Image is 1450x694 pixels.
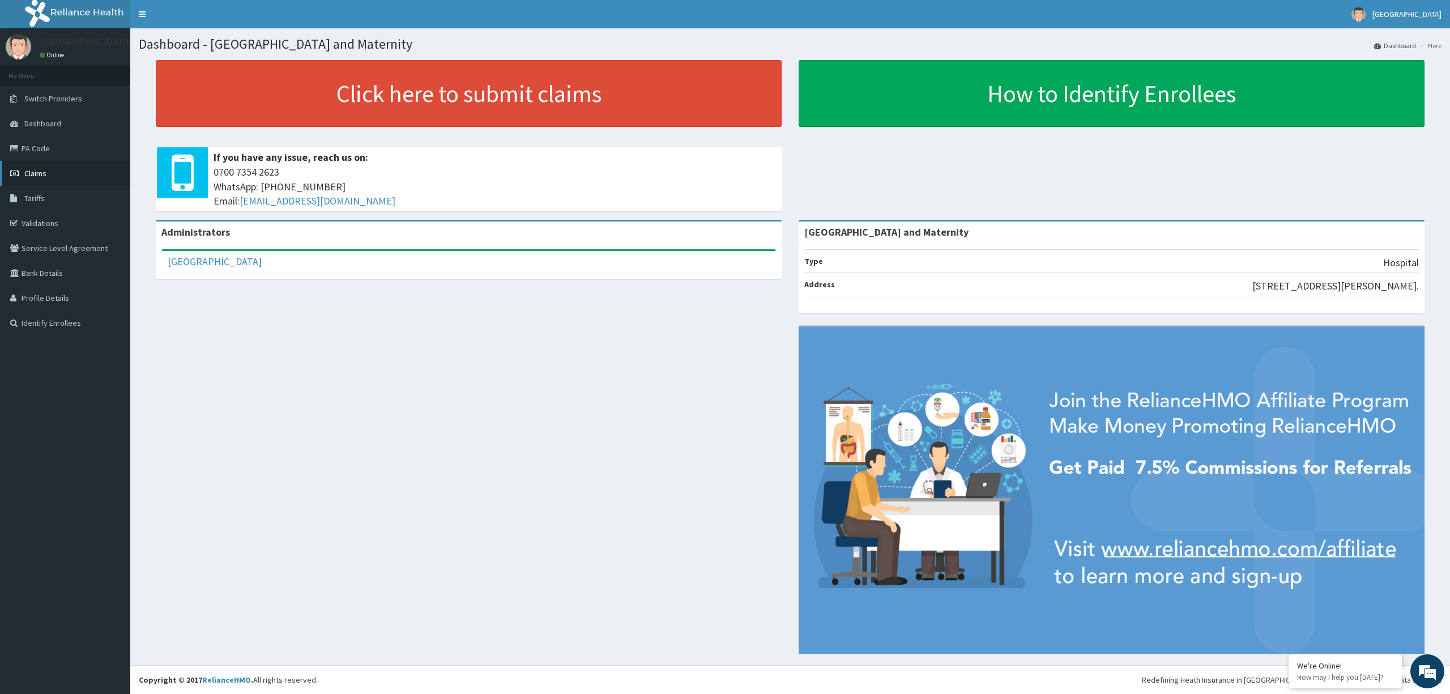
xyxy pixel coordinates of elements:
b: If you have any issue, reach us on: [214,151,368,164]
a: Online [40,51,67,59]
p: [STREET_ADDRESS][PERSON_NAME]. [1252,279,1419,293]
a: [EMAIL_ADDRESS][DOMAIN_NAME] [240,194,395,207]
b: Administrators [161,225,230,239]
h1: Dashboard - [GEOGRAPHIC_DATA] and Maternity [139,37,1442,52]
p: Hospital [1383,256,1419,270]
span: Tariffs [24,193,45,203]
p: How may I help you today? [1297,672,1393,682]
a: Dashboard [1374,41,1416,50]
strong: Copyright © 2017 . [139,675,253,685]
span: Claims [24,168,46,178]
img: provider-team-banner.png [799,326,1425,654]
div: We're Online! [1297,661,1393,671]
a: RelianceHMO [202,675,251,685]
a: How to Identify Enrollees [799,60,1425,127]
span: Dashboard [24,118,61,129]
img: User Image [1351,7,1366,22]
b: Type [804,256,823,266]
a: Click here to submit claims [156,60,782,127]
li: Here [1417,41,1442,50]
strong: [GEOGRAPHIC_DATA] and Maternity [804,225,969,239]
div: Redefining Heath Insurance in [GEOGRAPHIC_DATA] using Telemedicine and Data Science! [1142,674,1442,686]
b: Address [804,279,835,289]
a: [GEOGRAPHIC_DATA] [168,255,262,268]
span: Switch Providers [24,93,82,104]
span: 0700 7354 2623 WhatsApp: [PHONE_NUMBER] Email: [214,165,776,208]
span: [GEOGRAPHIC_DATA] [1372,9,1442,19]
p: [GEOGRAPHIC_DATA] [40,37,133,47]
img: User Image [6,34,31,59]
footer: All rights reserved. [130,665,1450,694]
